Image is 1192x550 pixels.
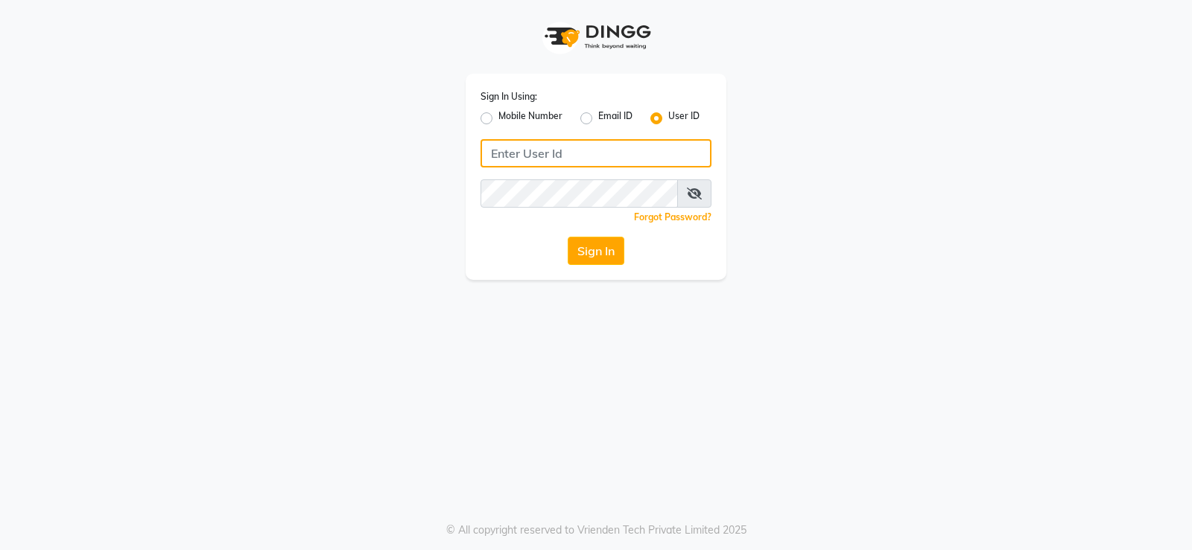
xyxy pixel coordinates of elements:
[668,109,700,127] label: User ID
[481,90,537,103] label: Sign In Using:
[481,179,678,208] input: Username
[536,15,656,59] img: logo1.svg
[598,109,633,127] label: Email ID
[498,109,562,127] label: Mobile Number
[481,139,711,167] input: Username
[568,237,624,265] button: Sign In
[634,211,711,223] a: Forgot Password?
